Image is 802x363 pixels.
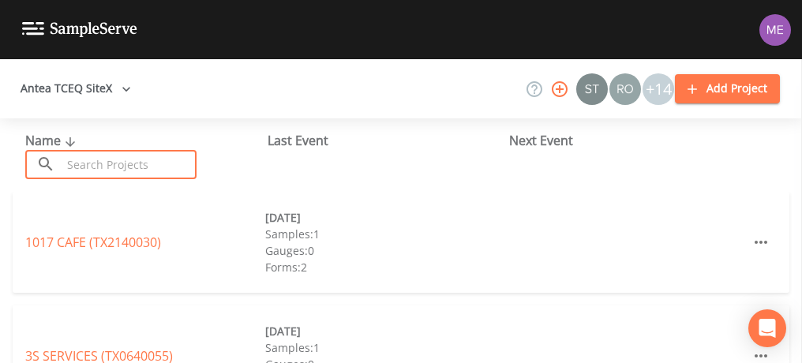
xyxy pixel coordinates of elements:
[675,74,780,103] button: Add Project
[265,259,505,275] div: Forms: 2
[643,73,674,105] div: +14
[265,242,505,259] div: Gauges: 0
[265,209,505,226] div: [DATE]
[759,14,791,46] img: d4d65db7c401dd99d63b7ad86343d265
[62,150,197,179] input: Search Projects
[22,22,137,37] img: logo
[268,131,510,150] div: Last Event
[575,73,609,105] div: Stan Porter
[25,234,161,251] a: 1017 CAFE (TX2140030)
[576,73,608,105] img: c0670e89e469b6405363224a5fca805c
[509,131,751,150] div: Next Event
[25,132,80,149] span: Name
[609,73,642,105] div: Rodolfo Ramirez
[14,74,137,103] button: Antea TCEQ SiteX
[748,309,786,347] div: Open Intercom Messenger
[265,226,505,242] div: Samples: 1
[609,73,641,105] img: 7e5c62b91fde3b9fc00588adc1700c9a
[265,339,505,356] div: Samples: 1
[265,323,505,339] div: [DATE]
